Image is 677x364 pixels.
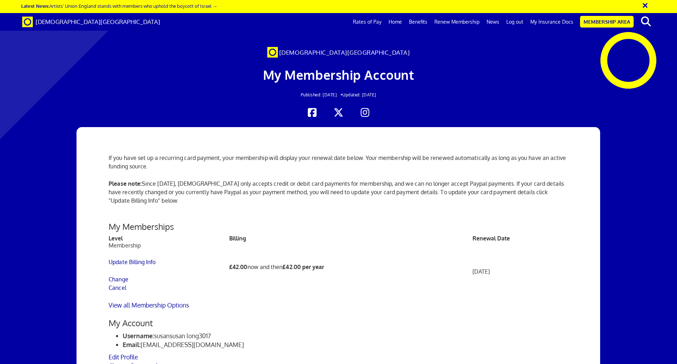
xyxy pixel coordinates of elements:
[263,67,414,83] span: My Membership Account
[21,3,217,9] a: Latest News:Artists’ Union England stands with members who uphold the boycott of Israel →
[349,13,385,31] a: Rates of Pay
[109,154,568,171] p: If you have set up a recurring card payment, your membership will display your renewal date below...
[129,93,548,97] h2: Updated: [DATE]
[109,222,568,231] h3: My Memberships
[109,284,126,291] a: Cancel
[109,258,155,265] a: Update Billing Info
[483,13,503,31] a: News
[36,18,160,25] span: [DEMOGRAPHIC_DATA][GEOGRAPHIC_DATA]
[405,13,431,31] a: Benefits
[385,13,405,31] a: Home
[635,14,657,29] button: search
[282,263,324,270] b: £42.00 per year
[301,92,343,97] span: Published: [DATE] •
[503,13,527,31] a: Log out
[123,332,154,340] strong: Username:
[123,332,568,340] li: susansusan long3017
[123,341,141,348] strong: Email:
[472,242,568,301] td: [DATE]
[431,13,483,31] a: Renew Membership
[229,263,248,270] b: £42.00
[21,3,49,9] strong: Latest News:
[109,318,568,328] h3: My Account
[229,263,472,271] p: now and then
[123,340,568,349] li: [EMAIL_ADDRESS][DOMAIN_NAME]
[109,242,229,301] td: Membership
[109,353,138,361] a: Edit Profile
[17,13,165,31] a: Brand [DEMOGRAPHIC_DATA][GEOGRAPHIC_DATA]
[580,16,634,28] a: Membership Area
[109,179,568,213] p: Since [DATE], [DEMOGRAPHIC_DATA] only accepts credit or debit card payments for membership, and w...
[109,235,229,242] th: Level
[472,235,568,242] th: Renewal Date
[229,235,472,242] th: Billing
[527,13,577,31] a: My Insurance Docs
[279,49,410,56] span: [DEMOGRAPHIC_DATA][GEOGRAPHIC_DATA]
[109,301,189,309] a: View all Membership Options
[109,276,128,283] a: Change
[109,180,142,187] strong: Please note:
